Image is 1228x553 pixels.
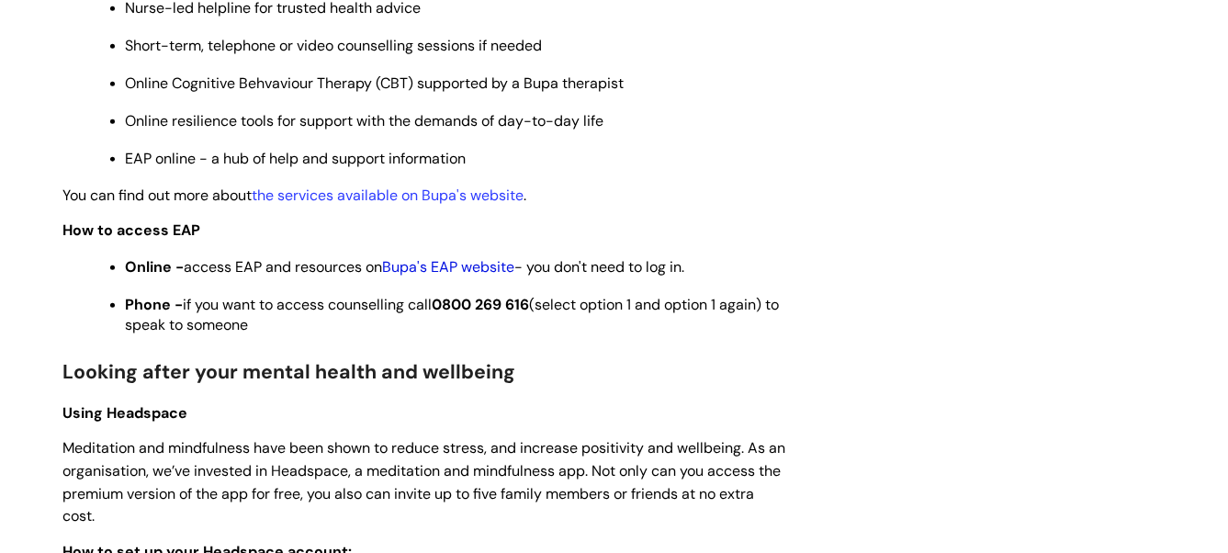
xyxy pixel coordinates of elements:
[126,73,625,93] span: Online Cognitive Behvaviour Therapy (CBT) supported by a Bupa therapist
[383,257,515,276] a: Bupa's EAP website
[126,257,685,276] span: access EAP and resources on - you don't need to log in.
[63,359,516,385] span: Looking after your mental health and wellbeing
[126,295,184,314] strong: Phone -
[63,186,527,205] span: You can find out more about .
[126,257,185,276] strong: Online -
[63,438,786,525] span: Meditation and mindfulness have been shown to reduce stress, and increase positivity and wellbein...
[126,36,543,55] span: Short-term, telephone or video counselling sessions if needed
[126,149,467,168] span: EAP online - a hub of help and support information
[63,403,188,423] span: Using Headspace
[126,295,780,334] span: if you want to access counselling call (select option 1 and option 1 again) to speak to someone
[126,111,604,130] span: Online resilience tools for support with the demands of day-to-day life
[63,220,201,240] strong: How to access EAP
[253,186,524,205] a: the services available on Bupa's website
[433,295,530,314] strong: 0800 269 616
